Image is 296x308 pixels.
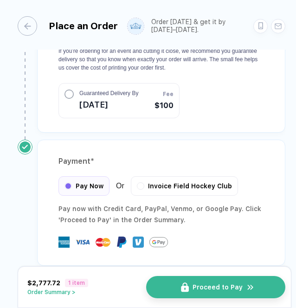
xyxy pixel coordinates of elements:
[149,233,168,251] img: GPay
[58,176,238,196] div: Or
[65,279,88,287] span: 1 item
[58,47,264,72] p: If you're ordering for an event and cutting it close, we recommend you guarantee delivery so that...
[79,89,138,97] span: Guaranteed Delivery By
[76,182,103,190] span: Pay Now
[116,237,127,248] img: Paypal
[193,283,243,291] span: Proceed to Pay
[133,237,144,248] img: Venmo
[58,203,264,225] div: Pay now with Credit Card, PayPal , Venmo , or Google Pay. Click 'Proceed to Pay' in the Order Sum...
[181,282,189,292] img: icon
[75,235,90,250] img: visa
[27,289,88,295] button: Order Summary >
[79,97,138,112] span: [DATE]
[151,18,239,34] div: Order [DATE] & get it by [DATE]–[DATE].
[154,100,174,111] span: $100
[58,176,109,196] div: Pay Now
[27,279,60,287] span: $2,777.72
[58,83,180,118] button: Guaranteed Delivery By[DATE]Fee$100
[58,237,70,248] img: express
[246,283,255,292] img: icon
[131,176,238,196] div: Invoice Field Hockey Club
[128,18,144,34] img: user profile
[49,20,118,32] div: Place an Order
[58,154,264,169] div: Payment
[96,235,110,250] img: master-card
[148,182,232,190] span: Invoice Field Hockey Club
[146,276,285,298] button: iconProceed to Payicon
[163,90,174,98] span: Fee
